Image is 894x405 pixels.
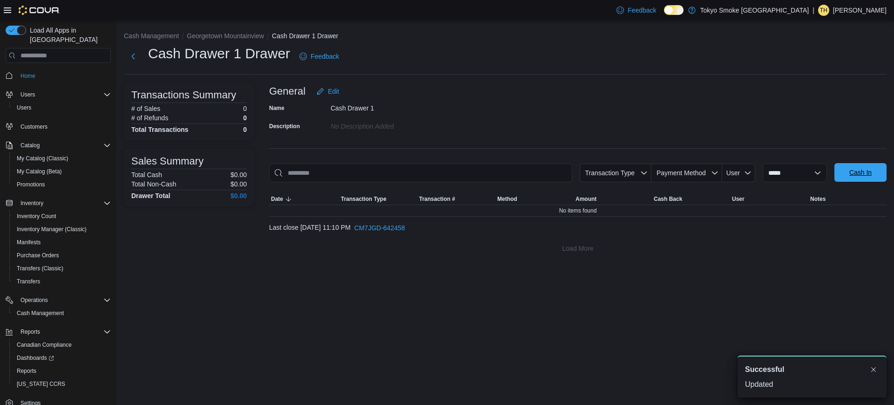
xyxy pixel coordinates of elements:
h4: 0 [243,126,247,133]
span: Successful [745,364,784,375]
button: User [722,164,755,182]
a: Cash Management [13,308,68,319]
button: My Catalog (Classic) [9,152,115,165]
p: $0.00 [230,180,247,188]
span: Cash Back [654,195,682,203]
button: Cash Management [124,32,179,40]
span: Users [17,104,31,111]
a: Reports [13,365,40,377]
button: Notes [808,193,887,205]
p: [PERSON_NAME] [833,5,887,16]
span: Cash In [849,168,872,177]
span: Feedback [311,52,339,61]
span: Inventory Manager (Classic) [17,226,87,233]
a: My Catalog (Beta) [13,166,66,177]
span: Inventory Manager (Classic) [13,224,111,235]
h6: Total Non-Cash [131,180,176,188]
span: Edit [328,87,339,96]
button: Amount [574,193,652,205]
span: My Catalog (Beta) [13,166,111,177]
a: Manifests [13,237,44,248]
span: My Catalog (Beta) [17,168,62,175]
span: Reports [17,326,111,337]
button: Canadian Compliance [9,338,115,351]
span: User [726,169,740,177]
button: User [730,193,808,205]
span: [US_STATE] CCRS [17,380,65,388]
span: Catalog [17,140,111,151]
button: Customers [2,120,115,133]
span: Load More [562,244,594,253]
button: Inventory Count [9,210,115,223]
label: Name [269,104,284,112]
span: Cash Management [13,308,111,319]
img: Cova [19,6,60,15]
input: Dark Mode [664,5,684,15]
h6: # of Sales [131,105,160,112]
button: Cash Management [9,307,115,320]
a: Promotions [13,179,49,190]
button: Edit [313,82,343,101]
h3: Transactions Summary [131,89,236,101]
div: Updated [745,379,879,390]
button: Inventory [2,197,115,210]
p: | [813,5,814,16]
button: Users [2,88,115,101]
h6: # of Refunds [131,114,168,122]
span: Purchase Orders [17,252,59,259]
button: Cash Back [652,193,730,205]
span: Transfers [17,278,40,285]
span: Manifests [13,237,111,248]
button: Payment Method [651,164,722,182]
a: Dashboards [9,351,115,364]
span: Dashboards [17,354,54,362]
span: Notes [810,195,826,203]
h3: General [269,86,305,97]
a: Customers [17,121,51,132]
button: My Catalog (Beta) [9,165,115,178]
button: Reports [17,326,44,337]
span: My Catalog (Classic) [17,155,68,162]
button: Users [9,101,115,114]
span: Promotions [17,181,45,188]
a: Transfers (Classic) [13,263,67,274]
span: Customers [17,121,111,132]
a: Inventory Manager (Classic) [13,224,90,235]
p: Tokyo Smoke [GEOGRAPHIC_DATA] [700,5,809,16]
span: Inventory [17,198,111,209]
a: Home [17,70,39,82]
button: Inventory [17,198,47,209]
span: Transfers (Classic) [13,263,111,274]
span: Method [497,195,517,203]
span: Inventory Count [17,213,56,220]
button: Dismiss toast [868,364,879,375]
span: Transaction # [419,195,455,203]
span: Operations [20,296,48,304]
nav: An example of EuiBreadcrumbs [124,31,887,42]
input: This is a search bar. As you type, the results lower in the page will automatically filter. [269,164,572,182]
a: Feedback [296,47,343,66]
a: Canadian Compliance [13,339,75,350]
span: Purchase Orders [13,250,111,261]
span: Transfers (Classic) [17,265,63,272]
button: Catalog [2,139,115,152]
span: Date [271,195,283,203]
span: Reports [17,367,36,375]
button: Catalog [17,140,43,151]
a: My Catalog (Classic) [13,153,72,164]
span: Inventory Count [13,211,111,222]
span: Payment Method [657,169,706,177]
a: Users [13,102,35,113]
a: Feedback [613,1,660,20]
button: Transaction Type [580,164,651,182]
button: Manifests [9,236,115,249]
button: Inventory Manager (Classic) [9,223,115,236]
span: Reports [13,365,111,377]
span: Users [13,102,111,113]
span: Catalog [20,142,40,149]
button: Operations [17,295,52,306]
button: Promotions [9,178,115,191]
div: Notification [745,364,879,375]
span: Home [17,69,111,81]
span: TH [820,5,827,16]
